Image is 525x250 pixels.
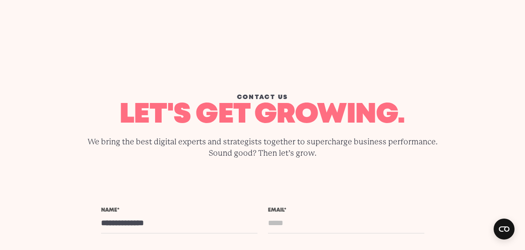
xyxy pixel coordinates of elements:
[268,208,424,213] label: Email
[119,103,405,127] span: let's get growing.
[79,136,447,159] p: We bring the best digital experts and strategists together to supercharge business performance. S...
[79,92,447,102] div: Contact us
[494,219,515,240] button: Open CMP widget
[101,208,257,213] label: Name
